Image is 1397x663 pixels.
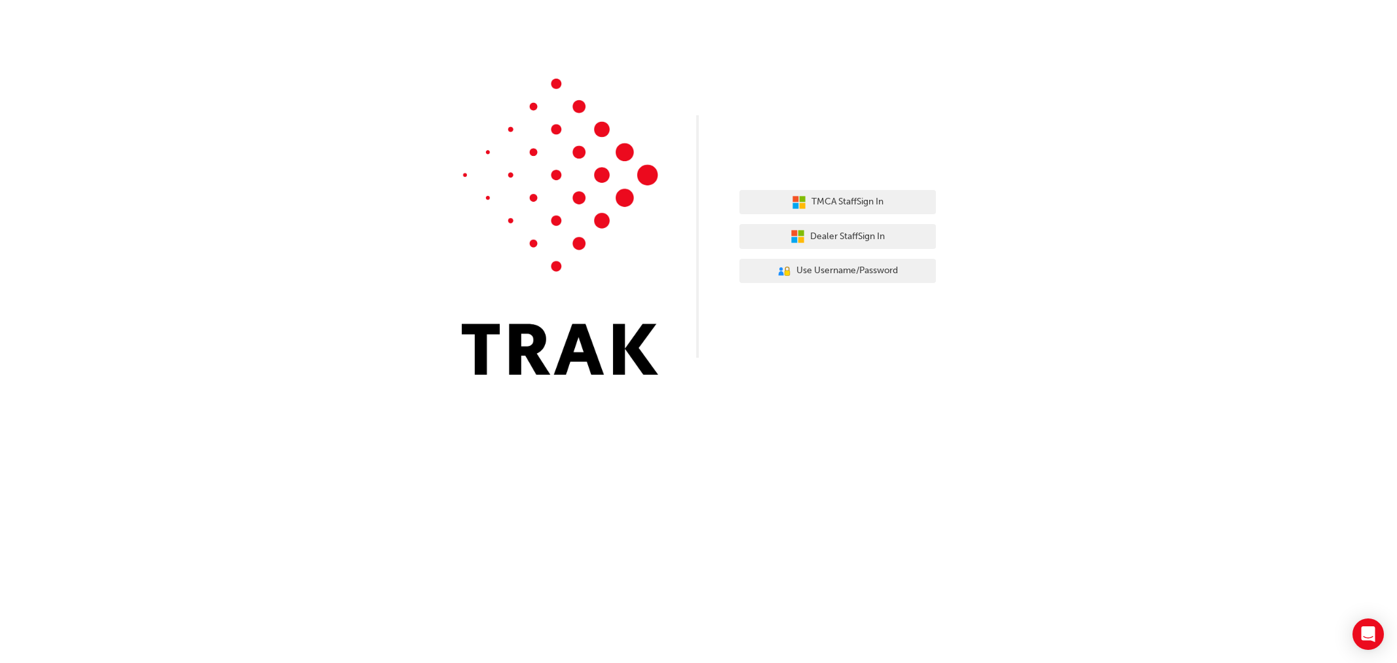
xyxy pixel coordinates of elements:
[796,263,898,278] span: Use Username/Password
[462,79,658,375] img: Trak
[739,224,936,249] button: Dealer StaffSign In
[810,229,885,244] span: Dealer Staff Sign In
[811,195,884,210] span: TMCA Staff Sign In
[739,190,936,215] button: TMCA StaffSign In
[739,259,936,284] button: Use Username/Password
[1352,618,1384,650] div: Open Intercom Messenger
